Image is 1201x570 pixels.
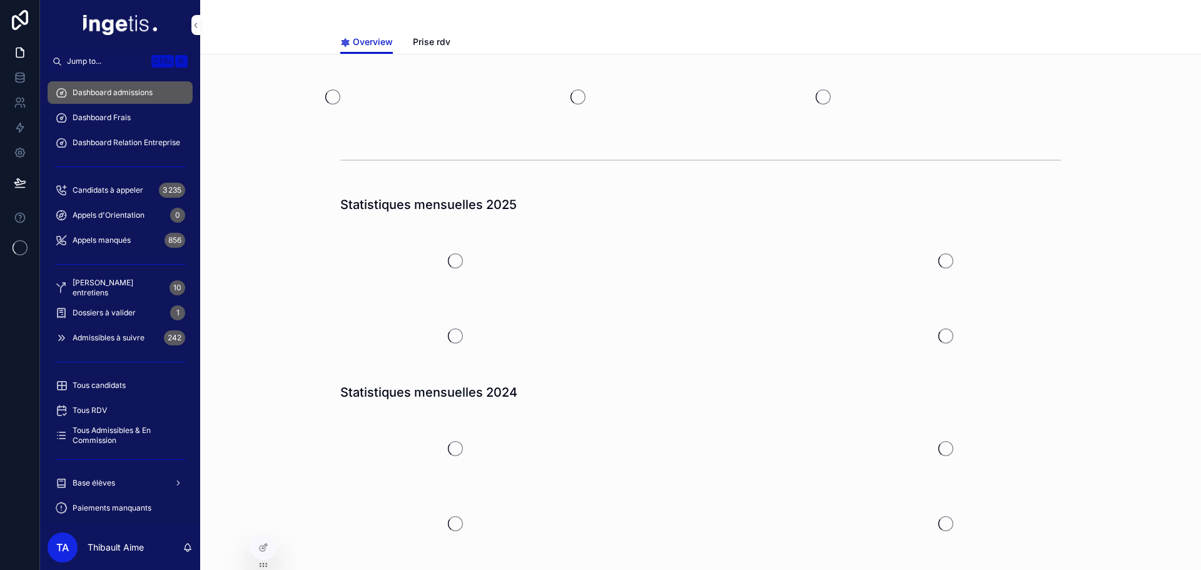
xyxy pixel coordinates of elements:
a: Dossiers à valider1 [48,302,193,324]
span: Paiements manquants [73,503,151,513]
a: Dashboard Frais [48,106,193,129]
div: scrollable content [40,73,200,525]
div: 856 [165,233,185,248]
a: Appels manqués856 [48,229,193,252]
div: 0 [170,208,185,223]
a: Tous Admissibles & En Commission [48,424,193,447]
span: [PERSON_NAME] entretiens [73,278,165,298]
button: Jump to...CtrlK [48,50,193,73]
span: Appels manqués [73,235,131,245]
a: [PERSON_NAME] entretiens10 [48,277,193,299]
a: Overview [340,31,393,54]
span: Overview [353,36,393,48]
span: Base élèves [73,478,115,488]
span: Admissibles à suivre [73,333,144,343]
div: 1 [170,305,185,320]
div: 3 235 [159,183,185,198]
a: Dashboard Relation Entreprise [48,131,193,154]
span: Prise rdv [413,36,450,48]
a: Admissibles à suivre242 [48,327,193,349]
div: 242 [164,330,185,345]
span: TA [56,540,69,555]
a: Prise rdv [413,31,450,56]
span: Dashboard Relation Entreprise [73,138,180,148]
span: Jump to... [67,56,146,66]
span: Dossiers à valider [73,308,136,318]
span: Dashboard admissions [73,88,153,98]
div: 10 [170,280,185,295]
a: Appels d'Orientation0 [48,204,193,226]
a: Candidats à appeler3 235 [48,179,193,201]
span: Ctrl [151,55,174,68]
img: App logo [83,15,157,35]
p: Thibault Aime [88,541,144,554]
a: Tous candidats [48,374,193,397]
a: Paiements manquants [48,497,193,519]
span: Candidats à appeler [73,185,143,195]
span: Dashboard Frais [73,113,131,123]
span: Appels d'Orientation [73,210,144,220]
a: Tous RDV [48,399,193,422]
a: Base élèves [48,472,193,494]
h1: Statistiques mensuelles 2024 [340,384,517,401]
span: K [176,56,186,66]
span: Tous Admissibles & En Commission [73,425,180,445]
h1: Statistiques mensuelles 2025 [340,196,517,213]
span: Tous RDV [73,405,107,415]
span: Tous candidats [73,380,126,390]
a: Dashboard admissions [48,81,193,104]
